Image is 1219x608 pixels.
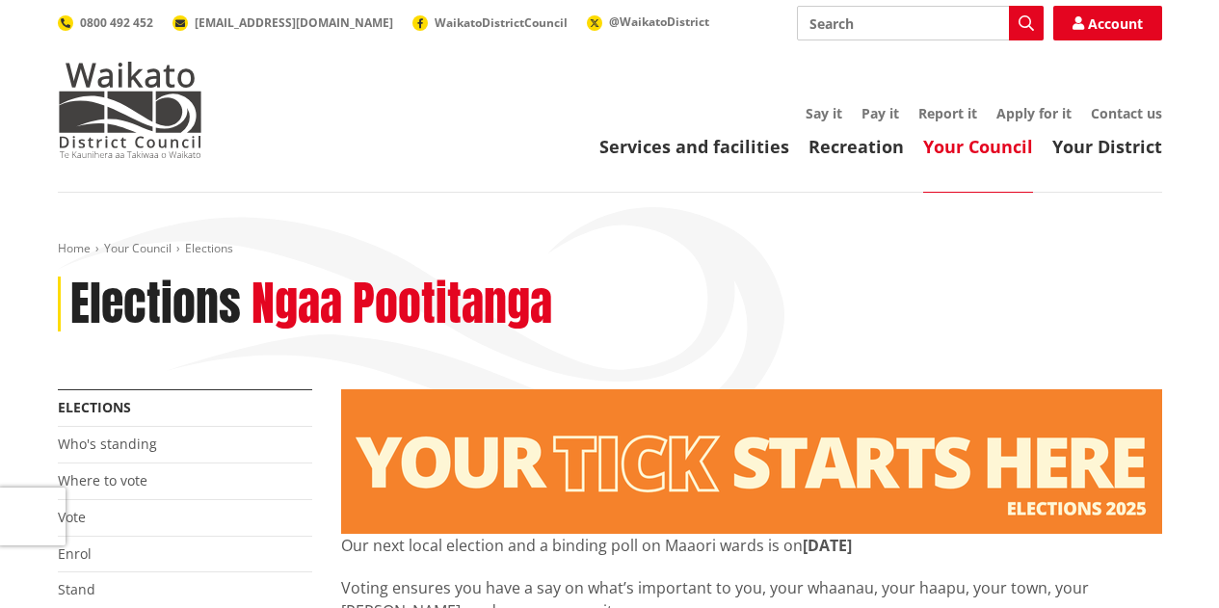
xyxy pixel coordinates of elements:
a: Stand [58,580,95,598]
nav: breadcrumb [58,241,1162,257]
h2: Ngaa Pootitanga [252,277,552,332]
a: [EMAIL_ADDRESS][DOMAIN_NAME] [172,14,393,31]
p: Our next local election and a binding poll on Maaori wards is on [341,534,1162,557]
a: Account [1053,6,1162,40]
input: Search input [797,6,1044,40]
a: Home [58,240,91,256]
img: Waikato District Council - Te Kaunihera aa Takiwaa o Waikato [58,62,202,158]
a: Say it [806,104,842,122]
span: @WaikatoDistrict [609,13,709,30]
a: Your Council [923,135,1033,158]
a: Vote [58,508,86,526]
a: Enrol [58,544,92,563]
span: WaikatoDistrictCouncil [435,14,568,31]
a: Who's standing [58,435,157,453]
a: 0800 492 452 [58,14,153,31]
a: Your District [1052,135,1162,158]
a: Your Council [104,240,172,256]
a: Services and facilities [599,135,789,158]
strong: [DATE] [803,535,852,556]
span: Elections [185,240,233,256]
a: WaikatoDistrictCouncil [412,14,568,31]
h1: Elections [70,277,241,332]
img: Elections - Website banner [341,389,1162,534]
a: Pay it [861,104,899,122]
span: 0800 492 452 [80,14,153,31]
a: Elections [58,398,131,416]
a: Recreation [808,135,904,158]
a: @WaikatoDistrict [587,13,709,30]
a: Contact us [1091,104,1162,122]
a: Where to vote [58,471,147,489]
span: [EMAIL_ADDRESS][DOMAIN_NAME] [195,14,393,31]
a: Apply for it [996,104,1072,122]
a: Report it [918,104,977,122]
